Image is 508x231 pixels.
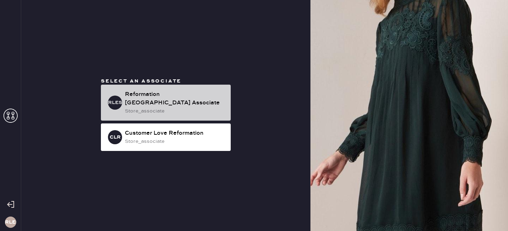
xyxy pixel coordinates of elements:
[5,220,16,225] h3: RLES
[125,138,225,145] div: store_associate
[108,100,122,105] h3: RLESA
[474,199,505,230] iframe: Front Chat
[125,129,225,138] div: Customer Love Reformation
[125,107,225,115] div: store_associate
[125,90,225,107] div: Reformation [GEOGRAPHIC_DATA] Associate
[101,78,181,84] span: Select an associate
[110,135,121,140] h3: CLR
